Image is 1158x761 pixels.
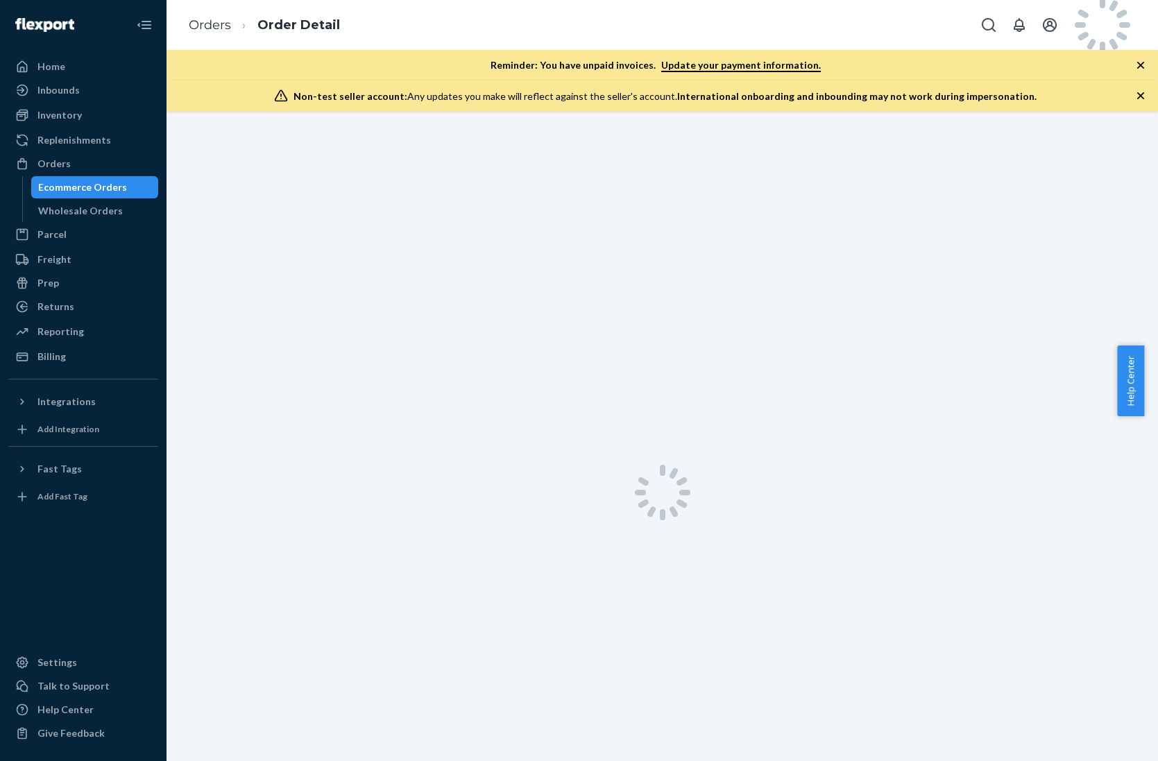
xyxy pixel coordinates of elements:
span: International onboarding and inbounding may not work during impersonation. [677,90,1037,102]
a: Update your payment information. [661,59,821,72]
div: Replenishments [37,133,111,147]
div: Prep [37,276,59,290]
a: Parcel [8,223,158,246]
div: Returns [37,300,74,314]
a: Inbounds [8,79,158,101]
a: Replenishments [8,129,158,151]
a: Home [8,55,158,78]
div: Freight [37,253,71,266]
div: Talk to Support [37,679,110,693]
a: Ecommerce Orders [31,176,159,198]
div: Home [37,60,65,74]
div: Inventory [37,108,82,122]
button: Open Search Box [975,11,1003,39]
div: Settings [37,656,77,669]
div: Reporting [37,325,84,339]
div: Fast Tags [37,462,82,476]
div: Ecommerce Orders [38,180,127,194]
button: Open notifications [1005,11,1033,39]
div: Parcel [37,228,67,241]
ol: breadcrumbs [178,5,351,46]
div: Help Center [37,703,94,717]
a: Inventory [8,104,158,126]
img: Flexport logo [15,18,74,32]
a: Orders [189,17,231,33]
a: Reporting [8,320,158,343]
a: Freight [8,248,158,271]
a: Prep [8,272,158,294]
a: Settings [8,651,158,674]
div: Wholesale Orders [38,204,123,218]
p: Reminder: You have unpaid invoices. [491,58,821,72]
div: Inbounds [37,83,80,97]
button: Help Center [1117,345,1144,416]
a: Billing [8,345,158,368]
button: Fast Tags [8,458,158,480]
div: Integrations [37,395,96,409]
a: Order Detail [257,17,340,33]
div: Add Fast Tag [37,490,87,502]
a: Returns [8,296,158,318]
a: Wholesale Orders [31,200,159,222]
div: Any updates you make will reflect against the seller's account. [293,89,1037,103]
a: Orders [8,153,158,175]
button: Close Navigation [130,11,158,39]
div: Orders [37,157,71,171]
div: Add Integration [37,423,99,435]
div: Billing [37,350,66,364]
button: Give Feedback [8,722,158,744]
button: Talk to Support [8,675,158,697]
a: Help Center [8,699,158,721]
div: Give Feedback [37,726,105,740]
a: Add Fast Tag [8,486,158,508]
button: Integrations [8,391,158,413]
a: Add Integration [8,418,158,441]
button: Open account menu [1036,11,1064,39]
span: Non-test seller account: [293,90,407,102]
